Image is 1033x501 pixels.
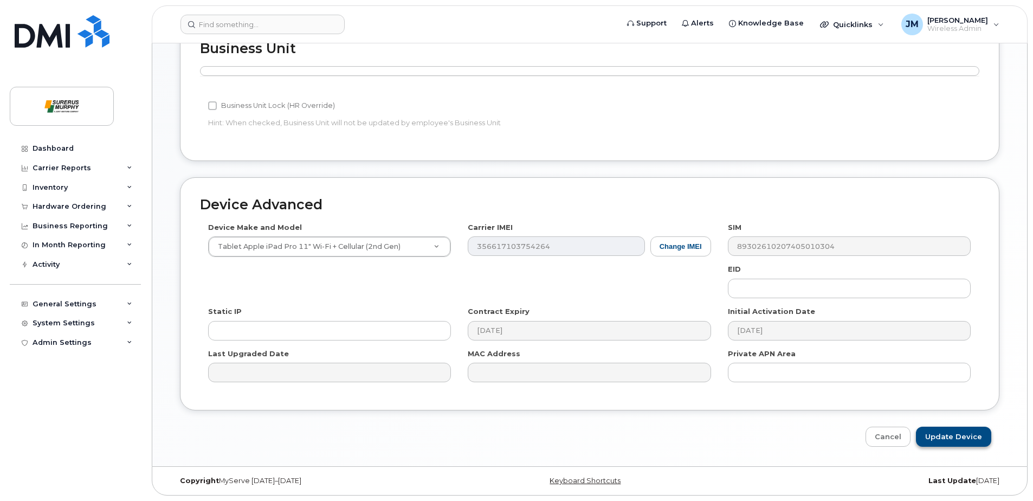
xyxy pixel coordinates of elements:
a: Alerts [674,12,721,34]
strong: Last Update [928,477,976,485]
div: [DATE] [729,477,1008,485]
label: Initial Activation Date [728,306,815,317]
a: Knowledge Base [721,12,811,34]
a: Support [619,12,674,34]
label: Static IP [208,306,242,317]
label: Carrier IMEI [468,222,513,233]
input: Business Unit Lock (HR Override) [208,101,217,110]
label: Contract Expiry [468,306,530,317]
input: Find something... [180,15,345,34]
button: Change IMEI [650,236,711,256]
a: Keyboard Shortcuts [550,477,621,485]
span: Support [636,18,667,29]
span: Tablet Apple iPad Pro 11" Wi-Fi + Cellular (2nd Gen) [211,242,401,252]
div: Jesse Ma [894,14,1007,35]
h2: Business Unit [200,41,979,56]
div: MyServe [DATE]–[DATE] [172,477,450,485]
a: Cancel [866,427,911,447]
p: Hint: When checked, Business Unit will not be updated by employee's Business Unit [208,118,711,128]
strong: Copyright [180,477,219,485]
span: [PERSON_NAME] [927,16,988,24]
span: Wireless Admin [927,24,988,33]
a: Tablet Apple iPad Pro 11" Wi-Fi + Cellular (2nd Gen) [209,237,450,256]
span: JM [906,18,919,31]
label: MAC Address [468,349,520,359]
div: Quicklinks [812,14,892,35]
label: Device Make and Model [208,222,302,233]
label: Business Unit Lock (HR Override) [208,99,335,112]
span: Knowledge Base [738,18,804,29]
input: Update Device [916,427,991,447]
label: Private APN Area [728,349,796,359]
span: Alerts [691,18,714,29]
label: EID [728,264,741,274]
label: SIM [728,222,741,233]
h2: Device Advanced [200,197,979,213]
span: Quicklinks [833,20,873,29]
label: Last Upgraded Date [208,349,289,359]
